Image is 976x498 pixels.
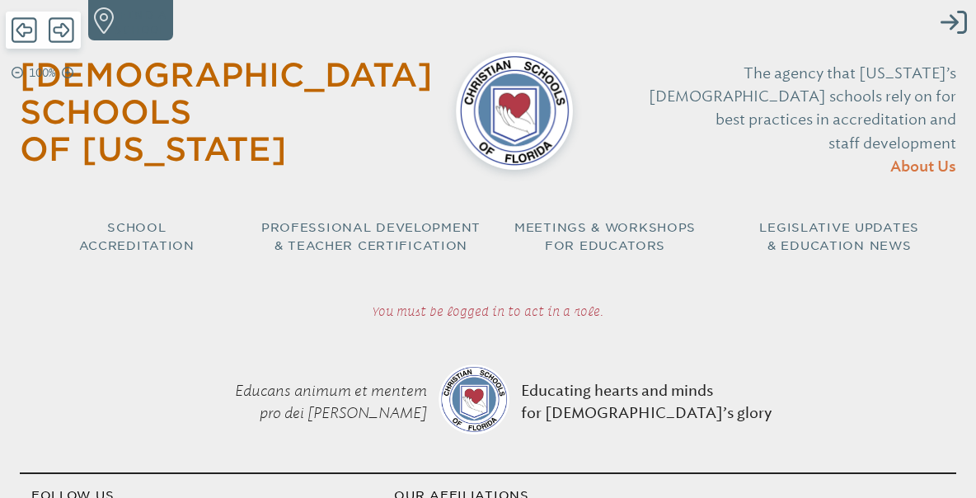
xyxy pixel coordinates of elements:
[890,160,956,175] span: About Us
[456,52,573,169] img: csf-logo-web-colors.png
[49,16,74,45] span: Forward
[439,364,509,435] img: csf-logo-web-colors.png
[115,7,167,37] p: Find a school
[515,344,777,462] p: Educating hearts and minds for [DEMOGRAPHIC_DATA]’s glory
[514,220,696,251] span: Meetings & Workshops for Educators
[20,55,433,168] a: [DEMOGRAPHIC_DATA] Schools of [US_STATE]
[759,220,919,251] span: Legislative Updates & Education News
[79,220,195,251] span: School Accreditation
[261,220,481,251] span: Professional Development & Teacher Certification
[254,303,722,320] p: You must be logged in to act in a role.
[26,64,59,82] p: 100%
[199,344,433,462] p: Educans animum et mentem pro dei [PERSON_NAME]
[12,16,37,45] span: Back
[649,64,956,153] span: The agency that [US_STATE]’s [DEMOGRAPHIC_DATA] schools rely on for best practices in accreditati...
